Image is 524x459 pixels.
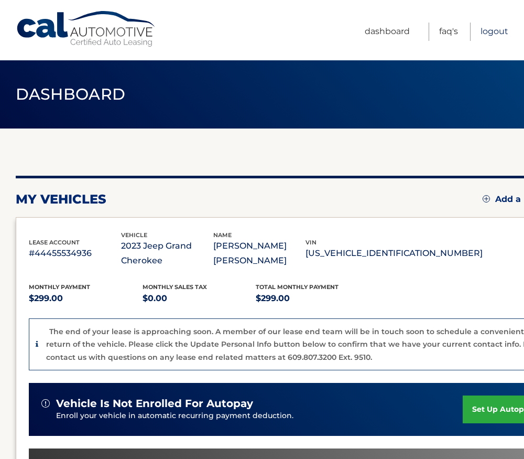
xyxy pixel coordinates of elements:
img: add.svg [483,195,490,202]
span: Monthly sales Tax [143,283,207,291]
p: 2023 Jeep Grand Cherokee [121,239,213,268]
a: Dashboard [365,23,410,41]
span: vin [305,239,316,246]
span: Dashboard [16,84,126,104]
span: lease account [29,239,80,246]
span: name [213,231,232,239]
p: $299.00 [29,291,143,306]
span: Monthly Payment [29,283,90,291]
p: Enroll your vehicle in automatic recurring payment deduction. [56,410,463,422]
p: [PERSON_NAME] [PERSON_NAME] [213,239,305,268]
p: $0.00 [143,291,256,306]
p: #44455534936 [29,246,121,261]
span: vehicle is not enrolled for autopay [56,397,253,410]
h2: my vehicles [16,191,106,207]
p: $299.00 [256,291,369,306]
img: alert-white.svg [41,399,50,408]
a: Logout [481,23,508,41]
a: FAQ's [439,23,458,41]
span: vehicle [121,231,147,239]
a: Cal Automotive [16,10,157,48]
span: Total Monthly Payment [256,283,339,291]
p: [US_VEHICLE_IDENTIFICATION_NUMBER] [305,246,483,261]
